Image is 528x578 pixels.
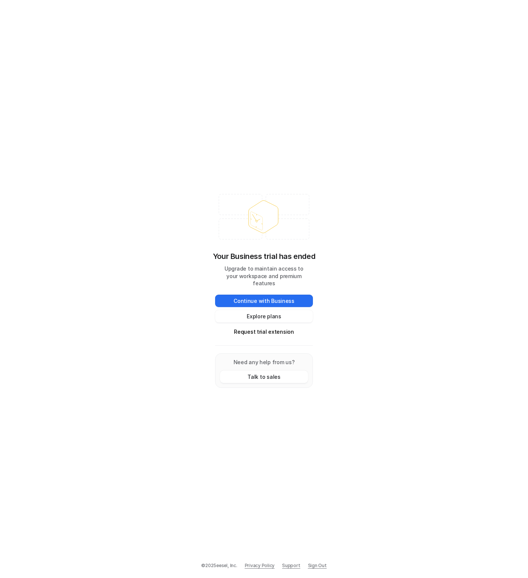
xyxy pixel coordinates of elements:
p: Need any help from us? [220,358,308,366]
a: Privacy Policy [245,562,275,569]
a: Sign Out [308,562,327,569]
button: Request trial extension [215,325,313,338]
button: Continue with Business [215,295,313,307]
p: Upgrade to maintain access to your workspace and premium features [215,265,313,287]
span: Support [282,562,300,569]
button: Talk to sales [220,371,308,383]
p: Your Business trial has ended [213,251,315,262]
p: © 2025 eesel, Inc. [201,562,237,569]
button: Explore plans [215,310,313,322]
